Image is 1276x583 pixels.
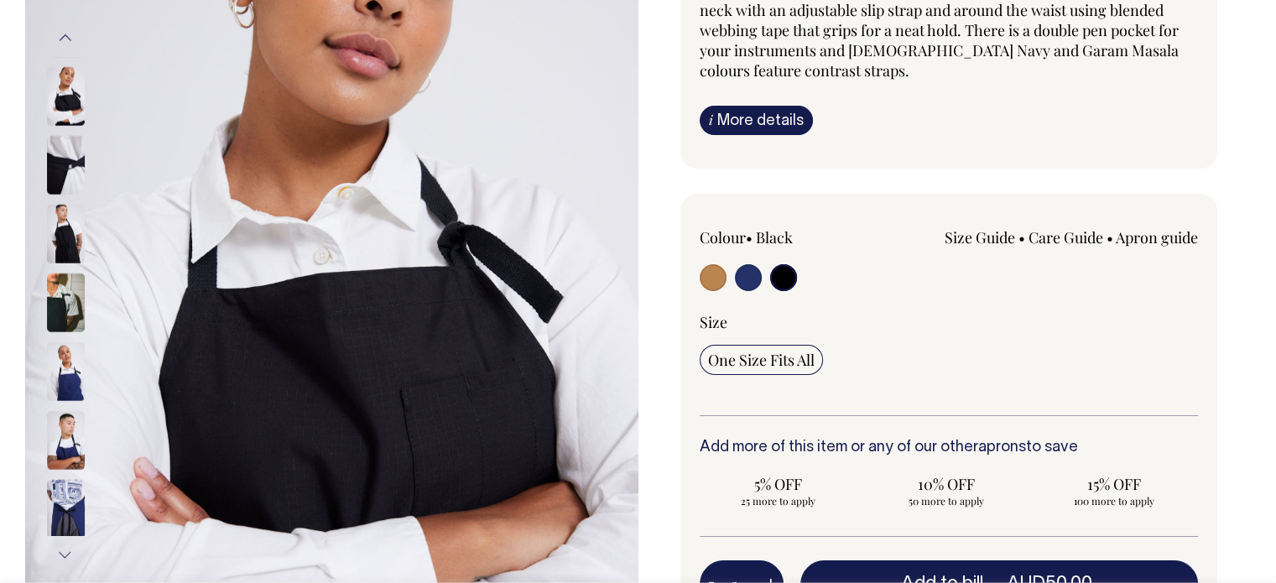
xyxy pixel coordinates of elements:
[47,273,85,331] img: black
[709,111,713,128] span: i
[700,345,823,375] input: One Size Fits All
[47,66,85,125] img: black
[867,469,1025,513] input: 10% OFF 50 more to apply
[700,227,899,247] div: Colour
[700,312,1199,332] div: Size
[708,350,815,370] span: One Size Fits All
[1116,227,1198,247] a: Apron guide
[700,106,813,135] a: iMore details
[53,536,78,574] button: Next
[1029,227,1103,247] a: Care Guide
[47,341,85,400] img: french-navy
[708,494,849,508] span: 25 more to apply
[700,440,1199,456] h6: Add more of this item or any of our other to save
[53,19,78,57] button: Previous
[746,227,753,247] span: •
[978,440,1026,455] a: aprons
[47,135,85,194] img: black
[708,474,849,494] span: 5% OFF
[1035,469,1193,513] input: 15% OFF 100 more to apply
[1018,227,1025,247] span: •
[47,204,85,263] img: black
[876,474,1017,494] span: 10% OFF
[876,494,1017,508] span: 50 more to apply
[700,469,857,513] input: 5% OFF 25 more to apply
[1107,227,1113,247] span: •
[47,479,85,538] img: french-navy
[47,410,85,469] img: french-navy
[756,227,793,247] label: Black
[945,227,1015,247] a: Size Guide
[1044,474,1185,494] span: 15% OFF
[1044,494,1185,508] span: 100 more to apply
